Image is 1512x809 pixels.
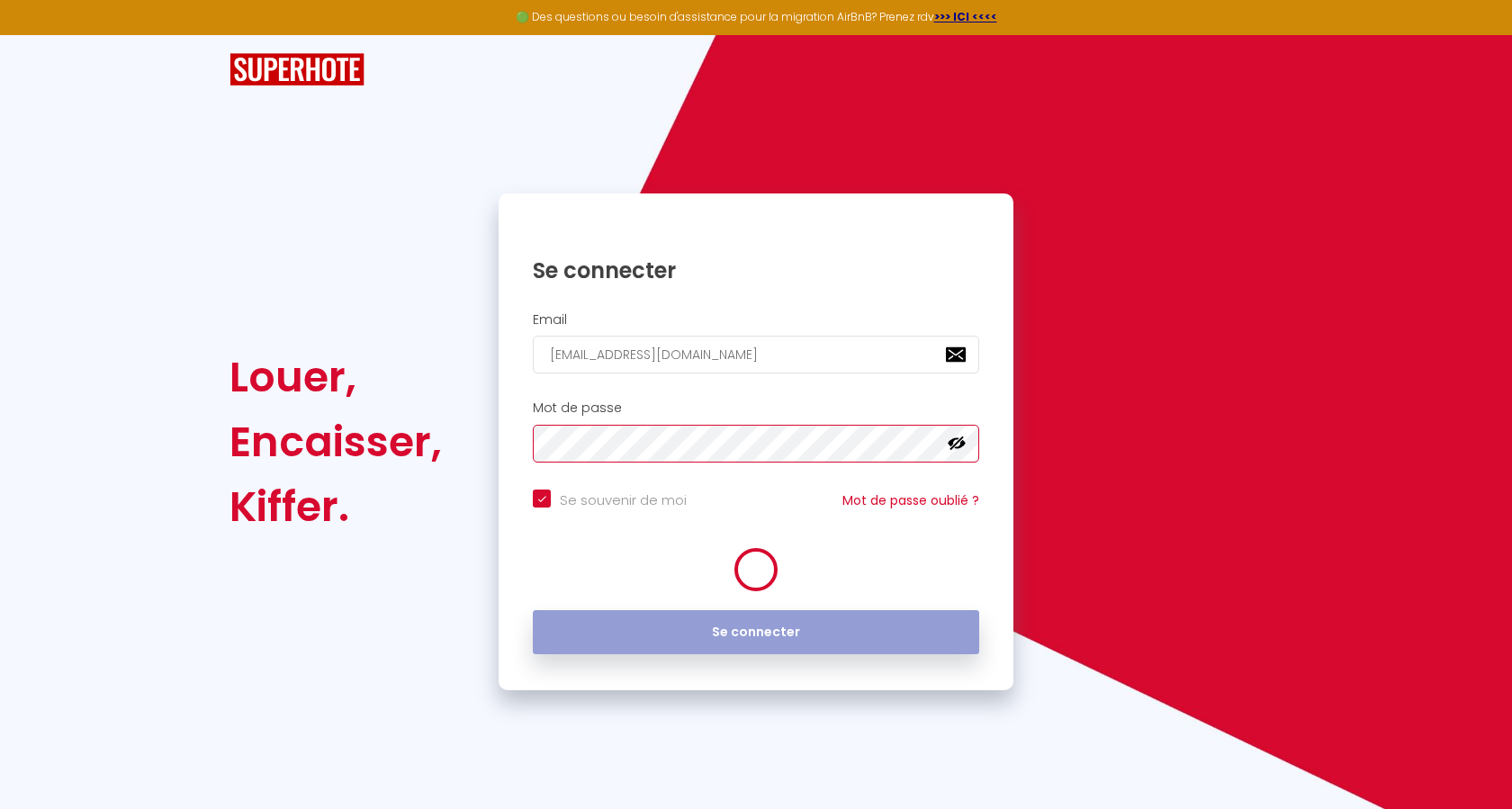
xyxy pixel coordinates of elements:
[229,53,364,86] img: SuperHote logo
[229,345,442,409] div: Louer,
[533,256,979,284] h1: Se connecter
[533,312,979,328] h2: Email
[934,9,997,24] a: >>> ICI <<<<
[533,610,979,655] button: Se connecter
[229,474,442,539] div: Kiffer.
[533,400,979,416] h2: Mot de passe
[533,336,979,373] input: Ton Email
[842,491,979,509] a: Mot de passe oublié ?
[229,409,442,474] div: Encaisser,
